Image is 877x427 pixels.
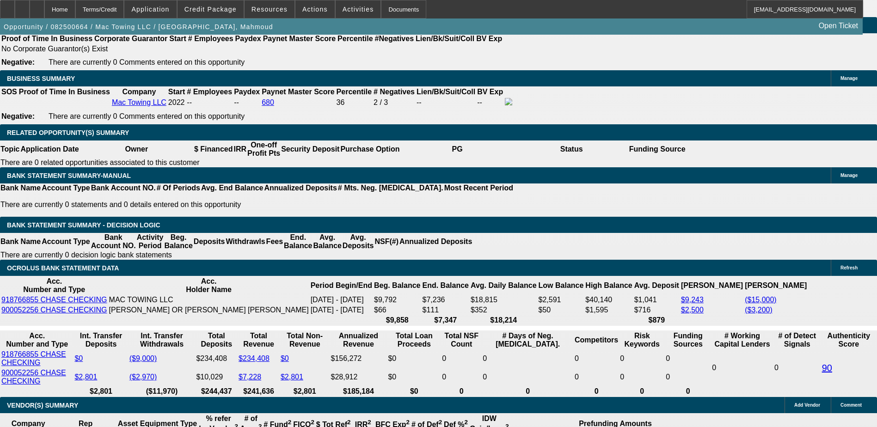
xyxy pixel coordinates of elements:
[416,98,476,108] td: --
[374,98,415,107] div: 2 / 3
[470,305,537,315] td: $352
[80,140,194,158] th: Owner
[794,403,820,408] span: Add Vendor
[476,35,502,43] b: BV Exp
[406,419,410,426] sup: 2
[744,277,807,294] th: [PERSON_NAME]
[422,316,469,325] th: $7,347
[331,331,387,349] th: Annualized Revenue
[109,277,309,294] th: Acc. Holder Name
[7,129,129,136] span: RELATED OPPORTUNITY(S) SUMMARY
[168,98,185,108] td: 2022
[201,183,264,193] th: Avg. End Balance
[310,277,373,294] th: Period Begin/End
[234,88,260,96] b: Paydex
[20,140,79,158] th: Application Date
[193,233,226,250] th: Deposits
[337,183,444,193] th: # Mts. Neg. [MEDICAL_DATA].
[538,277,584,294] th: Low Balance
[665,350,711,367] td: 0
[313,233,342,250] th: Avg. Balance
[283,233,313,250] th: End. Balance
[477,98,503,108] td: --
[629,140,686,158] th: Funding Source
[187,88,232,96] b: # Employees
[164,233,193,250] th: Beg. Balance
[1,277,108,294] th: Acc. Number and Type
[634,295,680,305] td: $1,041
[264,183,337,193] th: Annualized Deposits
[815,18,862,34] a: Open Ticket
[745,296,777,304] a: ($15,000)
[233,140,247,158] th: IRR
[1,112,35,120] b: Negative:
[422,277,469,294] th: End. Balance
[122,88,156,96] b: Company
[49,112,245,120] span: There are currently 0 Comments entered on this opportunity
[41,233,91,250] th: Account Type
[112,98,166,106] a: Mac Towing LLC
[169,35,186,43] b: Start
[347,419,350,426] sup: 2
[91,183,156,193] th: Bank Account NO.
[129,331,195,349] th: Int. Transfer Withdrawals
[374,88,415,96] b: # Negatives
[374,305,421,315] td: $66
[336,0,381,18] button: Activities
[442,368,481,386] td: 0
[375,35,414,43] b: #Negatives
[310,305,373,315] td: [DATE] - [DATE]
[681,277,743,294] th: [PERSON_NAME]
[711,331,773,349] th: # Working Capital Lenders
[235,35,261,43] b: Paydex
[239,373,261,381] a: $7,228
[538,305,584,315] td: $50
[439,419,442,426] sup: 2
[91,233,136,250] th: Bank Account NO.
[129,354,157,362] a: ($9,000)
[41,183,91,193] th: Account Type
[194,140,233,158] th: $ Financed
[515,140,629,158] th: Status
[263,35,336,43] b: Paynet Master Score
[280,387,330,396] th: $2,801
[136,233,164,250] th: Activity Period
[619,331,664,349] th: Risk Keywords
[196,350,237,367] td: $234,408
[665,387,711,396] th: 0
[280,331,330,349] th: Total Non-Revenue
[168,88,185,96] b: Start
[585,305,632,315] td: $1,595
[109,295,309,305] td: MAC TOWING LLC
[288,419,291,426] sup: 2
[505,98,512,105] img: facebook-icon.png
[374,295,421,305] td: $9,792
[465,419,468,426] sup: 2
[262,88,334,96] b: Paynet Master Score
[822,363,832,373] a: 90
[247,140,281,158] th: One-off Profit Pts
[225,233,265,250] th: Withdrawls
[178,0,244,18] button: Credit Package
[74,387,128,396] th: $2,801
[482,331,573,349] th: # Days of Neg. [MEDICAL_DATA].
[124,0,176,18] button: Application
[251,6,288,13] span: Resources
[337,98,372,107] div: 36
[1,58,35,66] b: Negative:
[340,140,400,158] th: Purchase Option
[196,368,237,386] td: $10,029
[442,350,481,367] td: 0
[129,373,157,381] a: ($2,970)
[665,331,711,349] th: Funding Sources
[7,221,160,229] span: Bank Statement Summary - Decision Logic
[840,403,862,408] span: Comment
[131,6,169,13] span: Application
[634,316,680,325] th: $879
[94,35,167,43] b: Corporate Guarantor
[574,350,619,367] td: 0
[399,233,472,250] th: Annualized Deposits
[482,387,573,396] th: 0
[1,34,93,43] th: Proof of Time In Business
[619,368,664,386] td: 0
